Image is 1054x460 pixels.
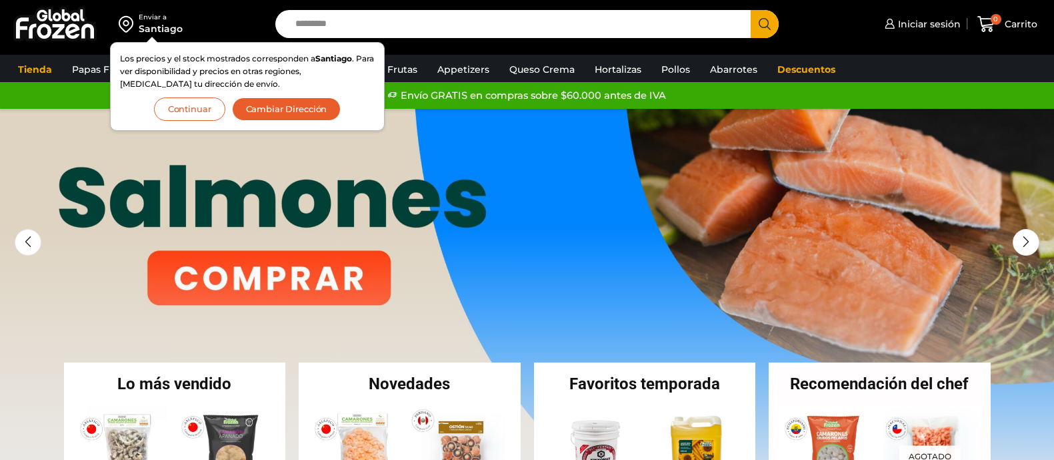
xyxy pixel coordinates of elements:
button: Search button [751,10,779,38]
a: Abarrotes [703,57,764,82]
h2: Novedades [299,376,521,392]
div: Previous slide [15,229,41,256]
a: Appetizers [431,57,496,82]
h2: Lo más vendido [64,376,286,392]
span: Carrito [1001,17,1037,31]
span: 0 [991,14,1001,25]
p: Los precios y el stock mostrados corresponden a . Para ver disponibilidad y precios en otras regi... [120,52,375,91]
img: address-field-icon.svg [119,13,139,35]
a: Papas Fritas [65,57,137,82]
a: Pollos [655,57,697,82]
button: Cambiar Dirección [232,97,341,121]
a: Hortalizas [588,57,648,82]
h2: Favoritos temporada [534,376,756,392]
a: Queso Crema [503,57,581,82]
h2: Recomendación del chef [769,376,991,392]
span: Iniciar sesión [895,17,961,31]
div: Enviar a [139,13,183,22]
div: Santiago [139,22,183,35]
button: Continuar [154,97,225,121]
a: Tienda [11,57,59,82]
a: Descuentos [771,57,842,82]
div: Next slide [1013,229,1039,256]
strong: Santiago [315,53,352,63]
a: Iniciar sesión [881,11,961,37]
a: 0 Carrito [974,9,1041,40]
